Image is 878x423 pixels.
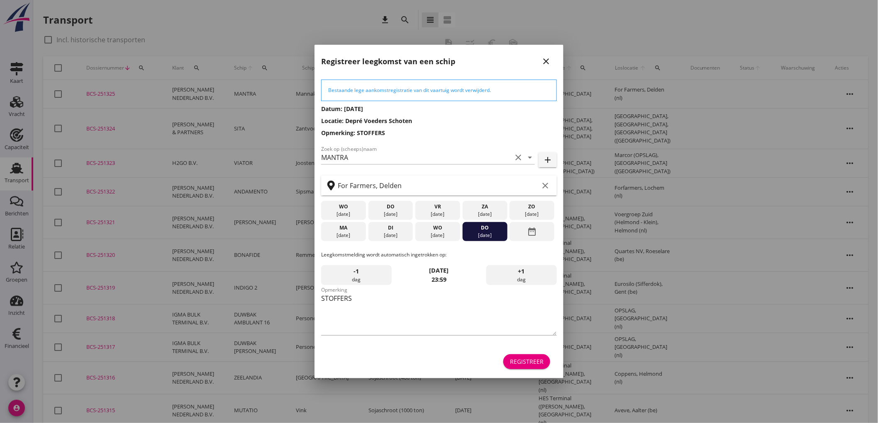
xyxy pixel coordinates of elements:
[321,151,512,164] input: Zoek op (scheeps)naam
[354,267,359,276] span: -1
[321,128,557,137] h3: Opmerking: STOFFERS
[321,265,392,285] div: dag
[518,267,525,276] span: +1
[321,292,557,335] textarea: Opmerking
[417,203,458,210] div: vr
[323,203,364,210] div: wo
[503,354,550,369] button: Registreer
[432,276,446,283] strong: 23:59
[338,179,539,192] input: Zoek op terminal of plaats
[417,224,458,232] div: wo
[486,265,557,285] div: dag
[417,210,458,218] div: [DATE]
[321,251,557,259] p: Leegkomstmelding wordt automatisch ingetrokken op:
[370,210,411,218] div: [DATE]
[370,224,411,232] div: di
[465,203,505,210] div: za
[321,56,455,67] h2: Registreer leegkomst van een schip
[465,232,505,239] div: [DATE]
[321,104,557,113] h3: Datum: [DATE]
[540,181,550,191] i: clear
[527,224,537,239] i: date_range
[323,210,364,218] div: [DATE]
[513,152,523,162] i: clear
[321,116,557,125] h3: Locatie: Depré Voeders Schoten
[328,87,550,94] div: Bestaande lege aankomstregistratie van dit vaartuig wordt verwijderd.
[512,210,552,218] div: [DATE]
[512,203,552,210] div: zo
[429,266,449,274] strong: [DATE]
[510,357,544,366] div: Registreer
[323,232,364,239] div: [DATE]
[370,203,411,210] div: do
[465,210,505,218] div: [DATE]
[417,232,458,239] div: [DATE]
[525,152,535,162] i: arrow_drop_down
[543,155,553,165] i: add
[541,56,551,66] i: close
[465,224,505,232] div: do
[370,232,411,239] div: [DATE]
[323,224,364,232] div: ma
